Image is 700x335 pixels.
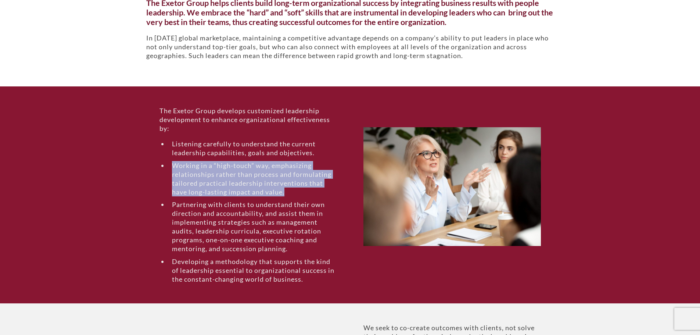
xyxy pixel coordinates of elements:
li: Partnering with clients to understand their own direction and accountability, and assist them in ... [168,200,337,253]
img: What We Do [363,127,541,246]
li: Developing a methodology that supports the kind of leadership essential to organizational success... [168,257,337,284]
li: Listening carefully to understand the current leadership capabilities, goals and objectives. [168,139,337,157]
p: The Exetor Group develops customized leadership development to enhance organizational effectivene... [159,106,337,133]
li: Working in a “high-touch” way, emphasizing relationships rather than process and formulating tail... [168,161,337,196]
p: In [DATE] global marketplace, maintaining a competitive advantage depends on a company’s ability ... [146,33,554,60]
